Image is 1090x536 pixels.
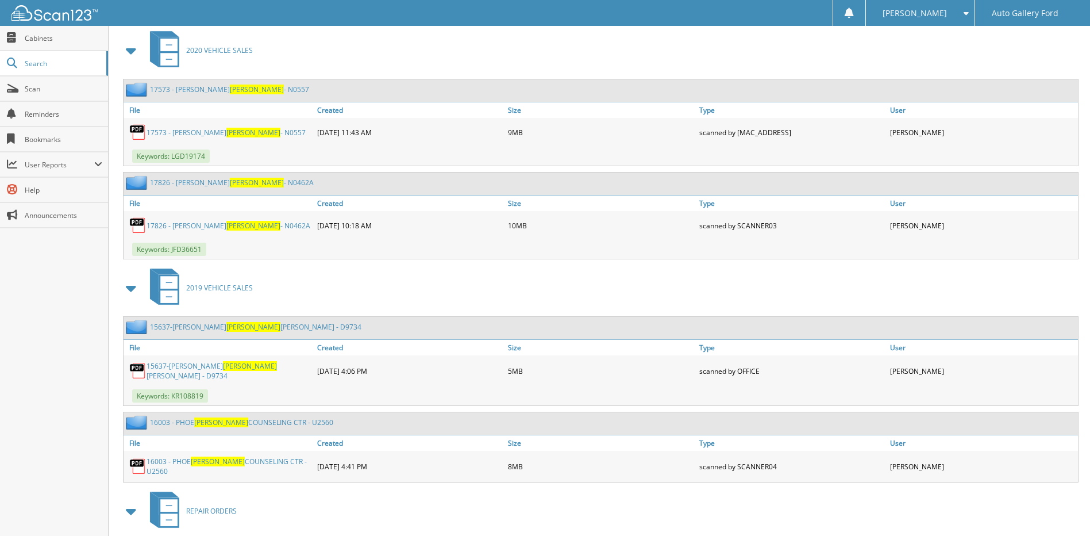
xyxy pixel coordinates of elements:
a: 17573 - [PERSON_NAME][PERSON_NAME]- N0557 [150,85,309,94]
span: [PERSON_NAME] [191,457,245,466]
a: 17826 - [PERSON_NAME][PERSON_NAME]- N0462A [147,221,310,231]
div: [DATE] 10:18 AM [314,214,505,237]
span: Keywords: JFD36651 [132,243,206,256]
span: 2019 VEHICLE SALES [186,283,253,293]
div: 8MB [505,454,696,479]
a: Size [505,340,696,355]
div: [PERSON_NAME] [887,454,1078,479]
a: 16003 - PHOE[PERSON_NAME]COUNSELING CTR - U2560 [150,418,333,427]
a: 2019 VEHICLE SALES [143,265,253,311]
span: [PERSON_NAME] [230,85,284,94]
div: scanned by SCANNER04 [696,454,887,479]
img: folder2.png [126,82,150,97]
a: 17573 - [PERSON_NAME][PERSON_NAME]- N0557 [147,128,306,137]
a: Type [696,435,887,451]
div: 5MB [505,358,696,384]
span: Cabinets [25,33,102,43]
a: User [887,196,1078,211]
a: 15637-[PERSON_NAME][PERSON_NAME][PERSON_NAME] - D9734 [147,361,311,381]
span: [PERSON_NAME] [226,322,280,332]
span: Auto Gallery Ford [992,10,1058,17]
div: [PERSON_NAME] [887,121,1078,144]
span: 2020 VEHICLE SALES [186,45,253,55]
a: 2020 VEHICLE SALES [143,28,253,73]
span: [PERSON_NAME] [883,10,947,17]
span: Search [25,59,101,68]
a: Type [696,196,887,211]
a: File [124,196,314,211]
span: [PERSON_NAME] [194,418,248,427]
a: Created [314,435,505,451]
img: PDF.png [129,362,147,380]
img: folder2.png [126,320,150,334]
a: Size [505,102,696,118]
span: Keywords: LGD19174 [132,150,210,163]
img: folder2.png [126,415,150,430]
div: scanned by [MAC_ADDRESS] [696,121,887,144]
div: scanned by SCANNER03 [696,214,887,237]
div: 10MB [505,214,696,237]
img: PDF.png [129,217,147,234]
div: scanned by OFFICE [696,358,887,384]
a: Created [314,340,505,355]
a: Created [314,196,505,211]
a: User [887,340,1078,355]
span: Keywords: KR108819 [132,389,208,403]
span: Bookmarks [25,135,102,144]
div: [DATE] 11:43 AM [314,121,505,144]
img: scan123-logo-white.svg [11,5,98,21]
iframe: Chat Widget [1033,481,1090,536]
a: 17826 - [PERSON_NAME][PERSON_NAME]- N0462A [150,178,314,187]
div: [DATE] 4:41 PM [314,454,505,479]
a: File [124,102,314,118]
span: [PERSON_NAME] [226,128,280,137]
a: File [124,435,314,451]
span: Help [25,185,102,195]
span: [PERSON_NAME] [230,178,284,187]
a: Created [314,102,505,118]
a: 15637-[PERSON_NAME][PERSON_NAME][PERSON_NAME] - D9734 [150,322,361,332]
div: [PERSON_NAME] [887,358,1078,384]
a: 16003 - PHOE[PERSON_NAME]COUNSELING CTR - U2560 [147,457,311,476]
span: [PERSON_NAME] [223,361,277,371]
img: PDF.png [129,458,147,475]
a: Size [505,196,696,211]
a: REPAIR ORDERS [143,488,237,534]
div: 9MB [505,121,696,144]
span: User Reports [25,160,94,170]
div: [DATE] 4:06 PM [314,358,505,384]
span: Announcements [25,210,102,220]
span: [PERSON_NAME] [226,221,280,231]
span: Reminders [25,109,102,119]
img: PDF.png [129,124,147,141]
a: File [124,340,314,355]
a: User [887,435,1078,451]
a: Type [696,340,887,355]
div: [PERSON_NAME] [887,214,1078,237]
a: Type [696,102,887,118]
a: User [887,102,1078,118]
img: folder2.png [126,175,150,190]
span: REPAIR ORDERS [186,506,237,516]
a: Size [505,435,696,451]
span: Scan [25,84,102,94]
